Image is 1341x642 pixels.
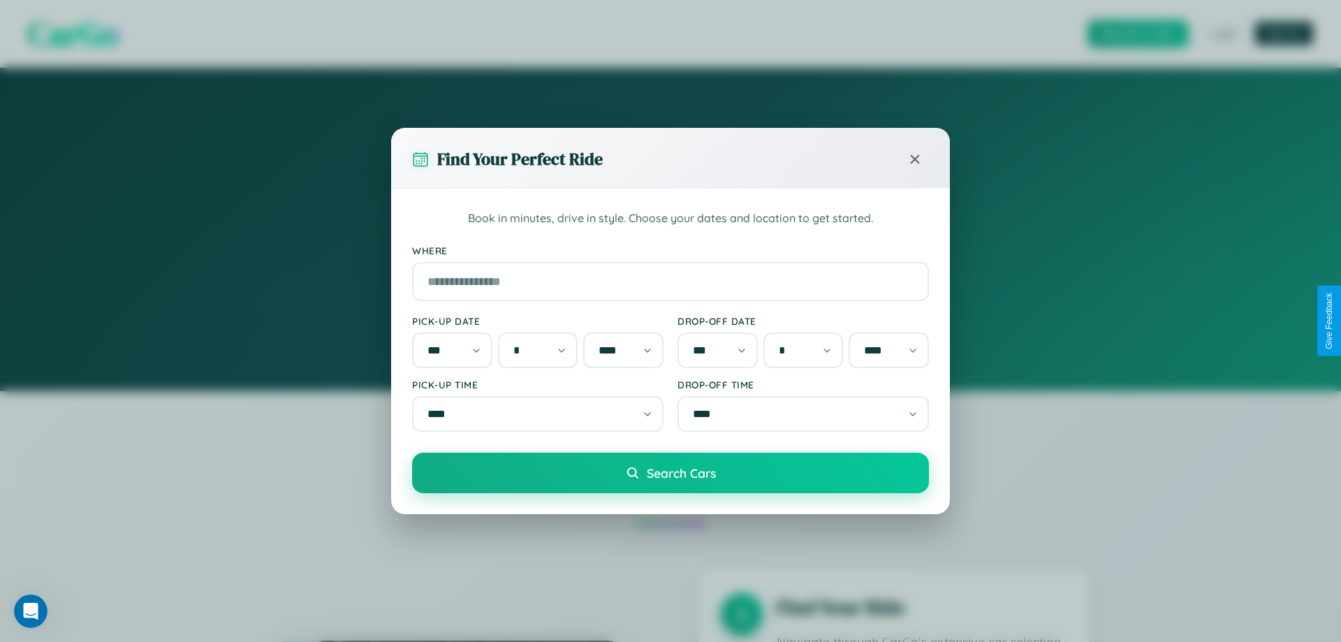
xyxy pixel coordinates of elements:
label: Drop-off Date [677,315,929,327]
p: Book in minutes, drive in style. Choose your dates and location to get started. [412,210,929,228]
label: Pick-up Time [412,379,664,391]
label: Drop-off Time [677,379,929,391]
label: Where [412,245,929,256]
label: Pick-up Date [412,315,664,327]
h3: Find Your Perfect Ride [437,147,603,170]
button: Search Cars [412,453,929,493]
span: Search Cars [647,465,716,481]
